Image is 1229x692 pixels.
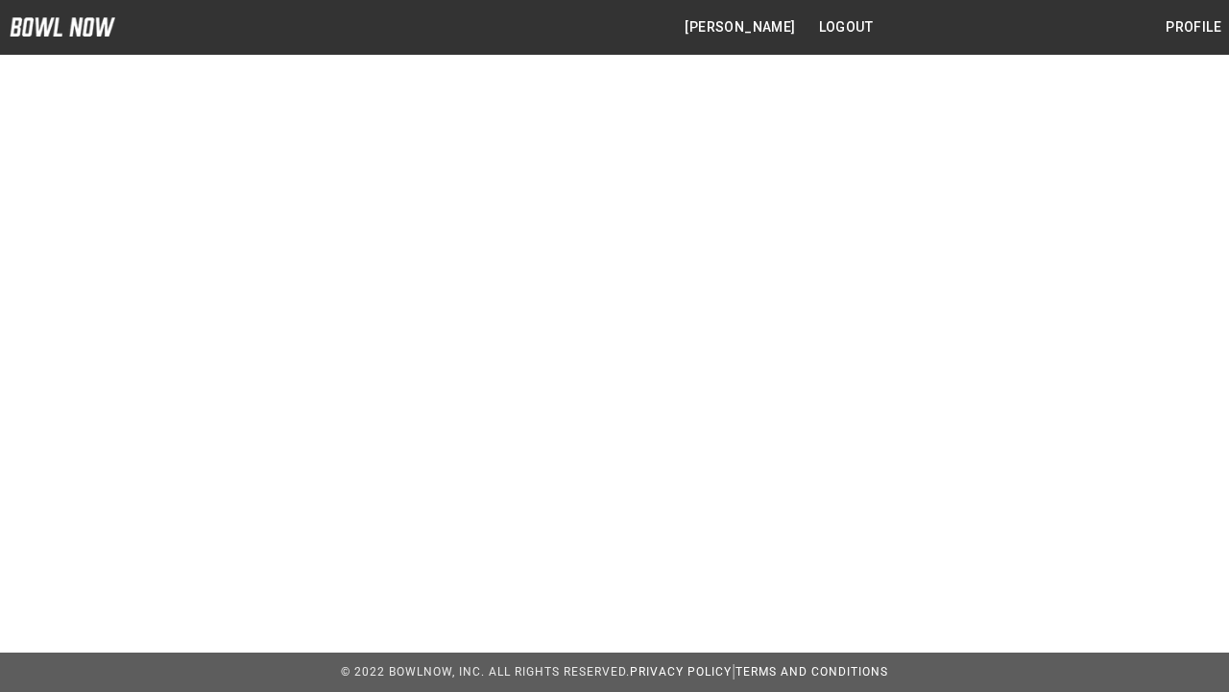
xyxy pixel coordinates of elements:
a: Terms and Conditions [735,665,888,679]
button: [PERSON_NAME] [677,10,803,45]
span: © 2022 BowlNow, Inc. All Rights Reserved. [341,665,630,679]
button: Logout [811,10,880,45]
img: logo [10,17,115,37]
button: Profile [1158,10,1229,45]
a: Privacy Policy [630,665,732,679]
